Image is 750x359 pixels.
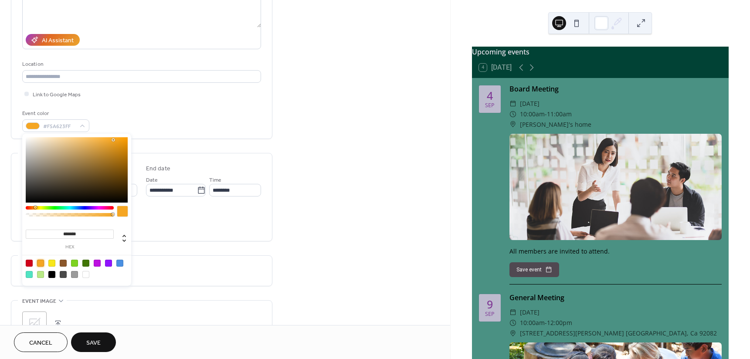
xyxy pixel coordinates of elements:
span: Time [209,176,221,185]
div: ​ [509,119,516,130]
button: Cancel [14,332,68,352]
button: Save event [509,262,559,277]
span: [PERSON_NAME]'s home [520,119,591,130]
div: #4A4A4A [60,271,67,278]
div: #F5A623 [37,260,44,267]
div: ; [22,312,47,336]
span: Date [146,176,158,185]
div: #417505 [82,260,89,267]
button: AI Assistant [26,34,80,46]
span: 12:00pm [547,318,572,328]
div: ​ [509,98,516,109]
span: - [545,318,547,328]
div: Event color [22,109,88,118]
span: - [545,109,547,119]
div: Location [22,60,259,69]
span: [STREET_ADDRESS][PERSON_NAME] [GEOGRAPHIC_DATA], Ca 92082 [520,328,717,339]
div: #8B572A [60,260,67,267]
div: #7ED321 [71,260,78,267]
span: 11:00am [547,109,572,119]
div: #50E3C2 [26,271,33,278]
span: Cancel [29,339,52,348]
label: hex [26,245,114,250]
div: End date [146,164,170,173]
div: 9 [487,299,493,310]
span: Save [86,339,101,348]
span: 10:00am [520,318,545,328]
div: AI Assistant [42,36,74,45]
div: #BD10E0 [94,260,101,267]
div: 4 [487,90,493,101]
div: #F8E71C [48,260,55,267]
div: Upcoming events [472,47,729,57]
span: #F5A623FF [43,122,75,131]
div: #B8E986 [37,271,44,278]
div: All members are invited to attend. [509,247,722,256]
span: Link to Google Maps [33,90,81,99]
div: Sep [485,103,495,108]
div: General Meeting [509,292,722,303]
div: #000000 [48,271,55,278]
div: ​ [509,328,516,339]
span: [DATE] [520,98,540,109]
div: Board Meeting [509,84,722,94]
div: #9013FE [105,260,112,267]
div: ​ [509,109,516,119]
span: Event image [22,297,56,306]
div: #FFFFFF [82,271,89,278]
div: Sep [485,312,495,317]
span: [DATE] [520,307,540,318]
div: ​ [509,307,516,318]
div: ​ [509,318,516,328]
div: #4A90E2 [116,260,123,267]
button: Save [71,332,116,352]
span: 10:00am [520,109,545,119]
div: #D0021B [26,260,33,267]
div: #9B9B9B [71,271,78,278]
